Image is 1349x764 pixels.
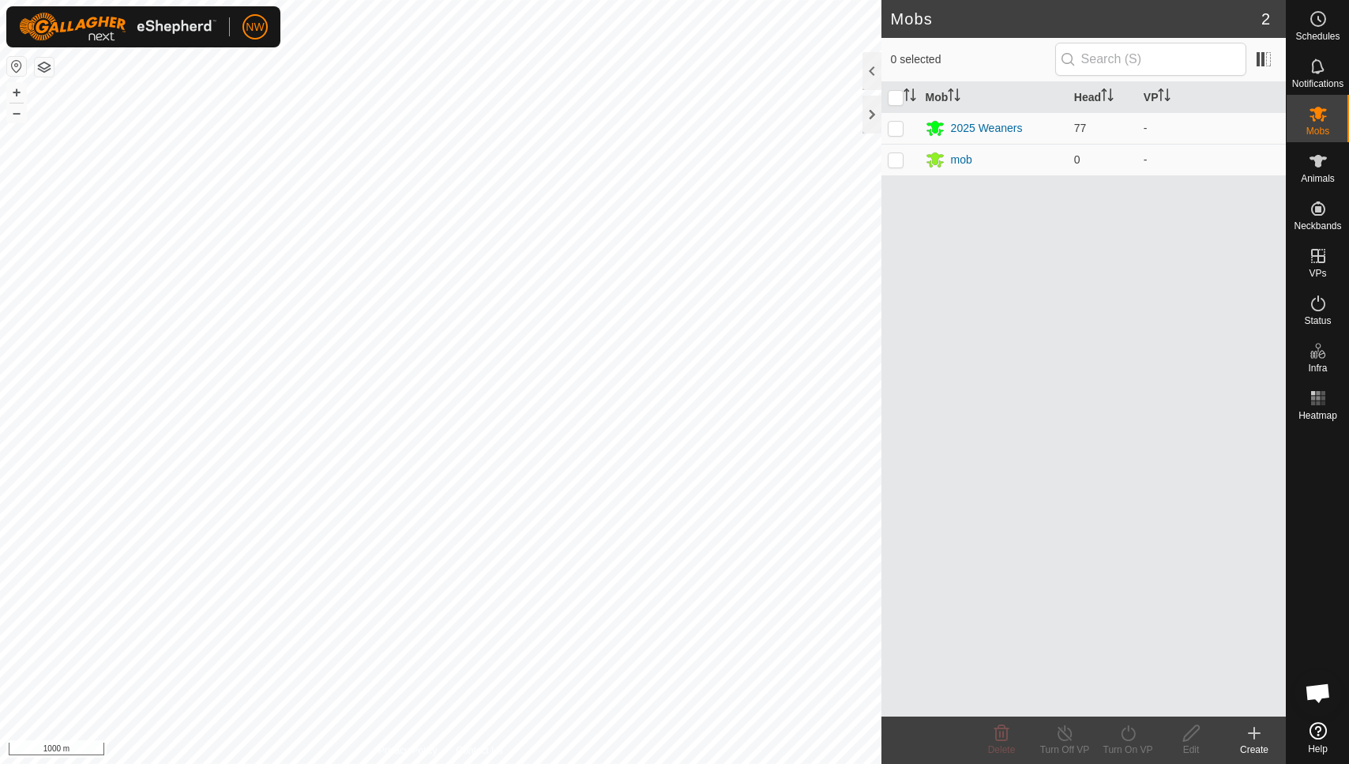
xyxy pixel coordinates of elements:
td: - [1137,112,1286,144]
p-sorticon: Activate to sort [1158,91,1171,103]
div: Turn Off VP [1033,743,1096,757]
td: - [1137,144,1286,175]
span: 0 [1074,153,1080,166]
span: Delete [988,744,1016,755]
input: Search (S) [1055,43,1246,76]
button: Reset Map [7,57,26,76]
span: NW [246,19,264,36]
span: Animals [1301,174,1335,183]
a: Privacy Policy [378,743,438,758]
div: mob [951,152,972,168]
p-sorticon: Activate to sort [904,91,916,103]
span: 77 [1074,122,1087,134]
a: Help [1287,716,1349,760]
span: Schedules [1295,32,1340,41]
span: Infra [1308,363,1327,373]
span: Mobs [1306,126,1329,136]
th: VP [1137,82,1286,113]
th: Head [1068,82,1137,113]
div: Create [1223,743,1286,757]
button: + [7,83,26,102]
span: Neckbands [1294,221,1341,231]
div: Edit [1159,743,1223,757]
span: 2 [1261,7,1270,31]
span: 0 selected [891,51,1055,68]
button: Map Layers [35,58,54,77]
div: Turn On VP [1096,743,1159,757]
th: Mob [919,82,1068,113]
span: Heatmap [1298,411,1337,420]
p-sorticon: Activate to sort [948,91,960,103]
span: VPs [1309,269,1326,278]
div: 2025 Weaners [951,120,1023,137]
span: Notifications [1292,79,1343,88]
p-sorticon: Activate to sort [1101,91,1114,103]
h2: Mobs [891,9,1261,28]
img: Gallagher Logo [19,13,216,41]
a: Open chat [1295,669,1342,717]
span: Status [1304,316,1331,326]
a: Contact Us [456,743,502,758]
button: – [7,103,26,122]
span: Help [1308,744,1328,754]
